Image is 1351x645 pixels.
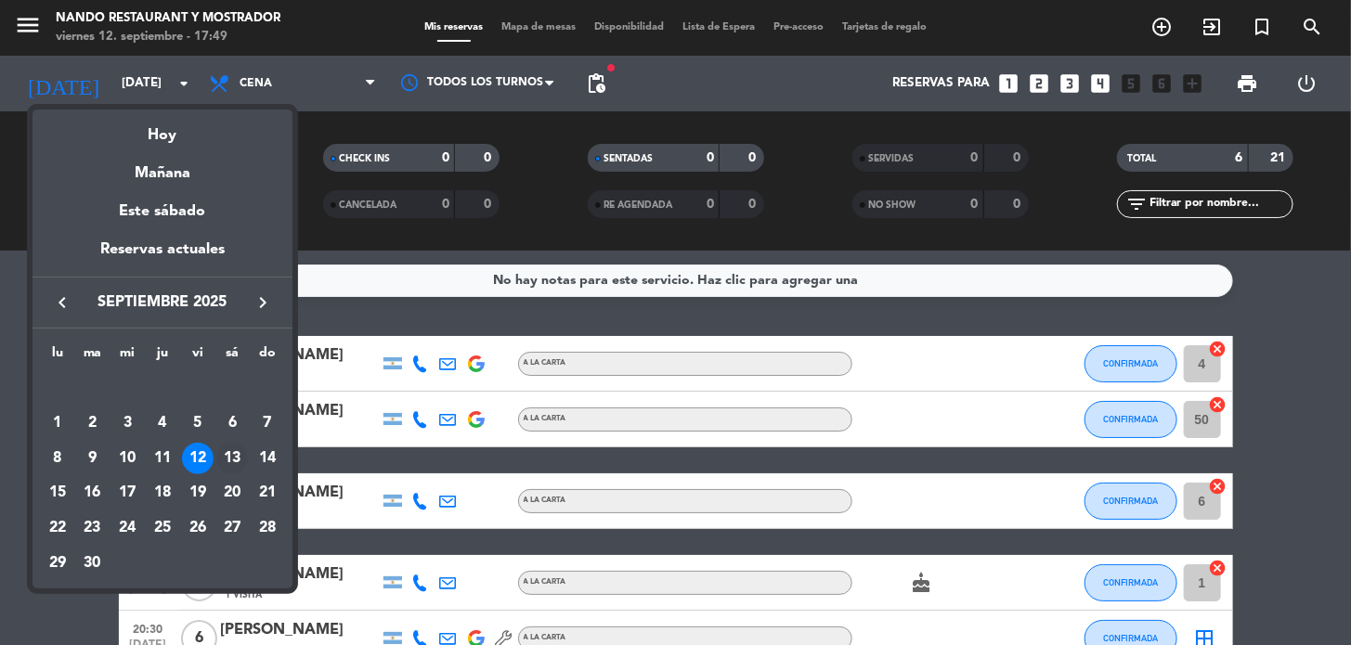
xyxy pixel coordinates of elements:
td: 21 de septiembre de 2025 [250,476,285,511]
td: 2 de septiembre de 2025 [75,406,110,441]
td: 17 de septiembre de 2025 [110,476,145,511]
div: 18 [147,477,178,509]
div: 29 [42,548,73,579]
div: 6 [216,407,248,439]
td: 25 de septiembre de 2025 [145,510,180,546]
div: 13 [216,443,248,474]
div: 9 [77,443,109,474]
div: Mañana [32,148,292,186]
td: 14 de septiembre de 2025 [250,441,285,476]
div: 8 [42,443,73,474]
div: 30 [77,548,109,579]
i: keyboard_arrow_left [51,291,73,314]
div: 27 [216,512,248,544]
td: 4 de septiembre de 2025 [145,406,180,441]
td: 20 de septiembre de 2025 [215,476,251,511]
td: 24 de septiembre de 2025 [110,510,145,546]
td: 30 de septiembre de 2025 [75,546,110,581]
td: 3 de septiembre de 2025 [110,406,145,441]
td: 19 de septiembre de 2025 [180,476,215,511]
div: 14 [252,443,283,474]
td: 22 de septiembre de 2025 [40,510,75,546]
div: Hoy [32,110,292,148]
div: 24 [111,512,143,544]
th: miércoles [110,342,145,371]
div: Reservas actuales [32,238,292,276]
div: Este sábado [32,186,292,238]
div: 2 [77,407,109,439]
td: 7 de septiembre de 2025 [250,406,285,441]
td: 18 de septiembre de 2025 [145,476,180,511]
span: septiembre 2025 [79,290,246,315]
td: 8 de septiembre de 2025 [40,441,75,476]
td: 29 de septiembre de 2025 [40,546,75,581]
div: 15 [42,477,73,509]
div: 25 [147,512,178,544]
td: 16 de septiembre de 2025 [75,476,110,511]
th: martes [75,342,110,371]
td: 10 de septiembre de 2025 [110,441,145,476]
div: 21 [252,477,283,509]
div: 11 [147,443,178,474]
td: 6 de septiembre de 2025 [215,406,251,441]
td: 27 de septiembre de 2025 [215,510,251,546]
div: 26 [182,512,214,544]
td: 9 de septiembre de 2025 [75,441,110,476]
div: 4 [147,407,178,439]
div: 23 [77,512,109,544]
i: keyboard_arrow_right [252,291,274,314]
div: 22 [42,512,73,544]
th: viernes [180,342,215,371]
div: 3 [111,407,143,439]
td: 12 de septiembre de 2025 [180,441,215,476]
div: 20 [216,477,248,509]
div: 5 [182,407,214,439]
div: 19 [182,477,214,509]
td: 11 de septiembre de 2025 [145,441,180,476]
th: jueves [145,342,180,371]
td: 28 de septiembre de 2025 [250,510,285,546]
td: 23 de septiembre de 2025 [75,510,110,546]
div: 10 [111,443,143,474]
td: 1 de septiembre de 2025 [40,406,75,441]
td: SEP. [40,371,285,406]
th: sábado [215,342,251,371]
td: 13 de septiembre de 2025 [215,441,251,476]
button: keyboard_arrow_left [45,290,79,315]
td: 26 de septiembre de 2025 [180,510,215,546]
td: 15 de septiembre de 2025 [40,476,75,511]
div: 12 [182,443,214,474]
div: 7 [252,407,283,439]
td: 5 de septiembre de 2025 [180,406,215,441]
div: 28 [252,512,283,544]
div: 16 [77,477,109,509]
div: 1 [42,407,73,439]
button: keyboard_arrow_right [246,290,279,315]
th: lunes [40,342,75,371]
th: domingo [250,342,285,371]
div: 17 [111,477,143,509]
